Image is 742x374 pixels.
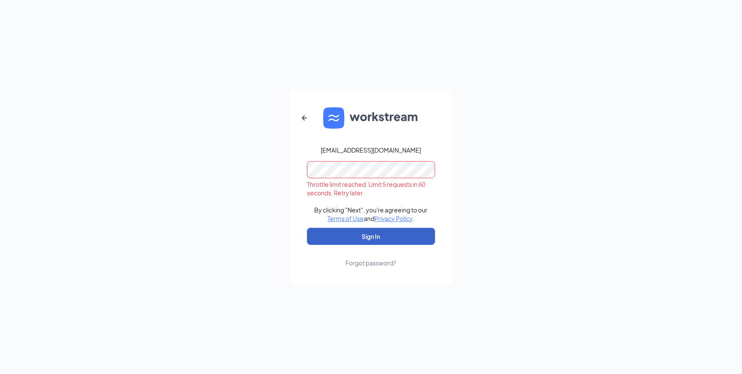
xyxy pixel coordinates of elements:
[328,215,364,222] a: Terms of Use
[346,259,397,267] div: Forgot password?
[307,180,435,197] div: Throttle limit reached. Limit 5 requests in 60 seconds. Retry later.
[375,215,413,222] a: Privacy Policy
[323,107,419,129] img: WS logo and Workstream text
[321,146,421,154] div: [EMAIL_ADDRESS][DOMAIN_NAME]
[315,206,428,223] div: By clicking "Next", you're agreeing to our and .
[307,228,435,245] button: Sign In
[346,245,397,267] a: Forgot password?
[294,108,315,128] button: ArrowLeftNew
[299,113,310,123] svg: ArrowLeftNew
